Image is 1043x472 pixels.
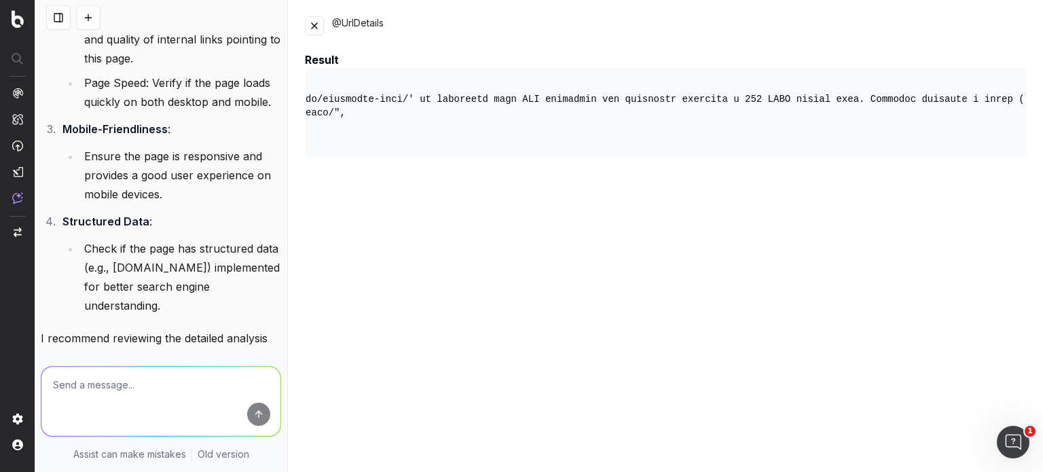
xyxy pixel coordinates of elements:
[305,52,1027,68] div: Result
[73,448,186,461] p: Assist can make mistakes
[12,113,23,125] img: Intelligence
[12,140,23,151] img: Activation
[12,88,23,98] img: Analytics
[41,348,81,367] a: here
[14,228,22,237] img: Switch project
[41,329,281,424] p: I recommend reviewing the detailed analysis to identify specific issues. If you’d like, I can ext...
[80,147,281,204] li: Ensure the page is responsive and provides a good user experience on mobile devices.
[12,192,23,204] img: Assist
[80,239,281,315] li: Check if the page has structured data (e.g., [DOMAIN_NAME]) implemented for better search engine ...
[332,16,1027,35] div: @UrlDetails
[12,10,24,28] img: Botify logo
[1025,426,1036,437] span: 1
[62,122,168,136] strong: Mobile-Friendliness
[62,215,149,228] strong: Structured Data
[12,414,23,424] img: Setting
[80,73,281,111] li: Page Speed: Verify if the page loads quickly on both desktop and mobile.
[12,166,23,177] img: Studio
[997,426,1029,458] iframe: Intercom live chat
[58,120,281,204] li: :
[58,212,281,315] li: :
[198,448,249,461] a: Old version
[305,68,1027,158] pre: { "loremip": "Dol SIT 'ametc://adi.elitse.do/eiusmodte-inci/' ut laboreetd magn ALI enimadmin ven...
[80,11,281,68] li: Internal Linking: Assess the number and quality of internal links pointing to this page.
[12,439,23,450] img: My account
